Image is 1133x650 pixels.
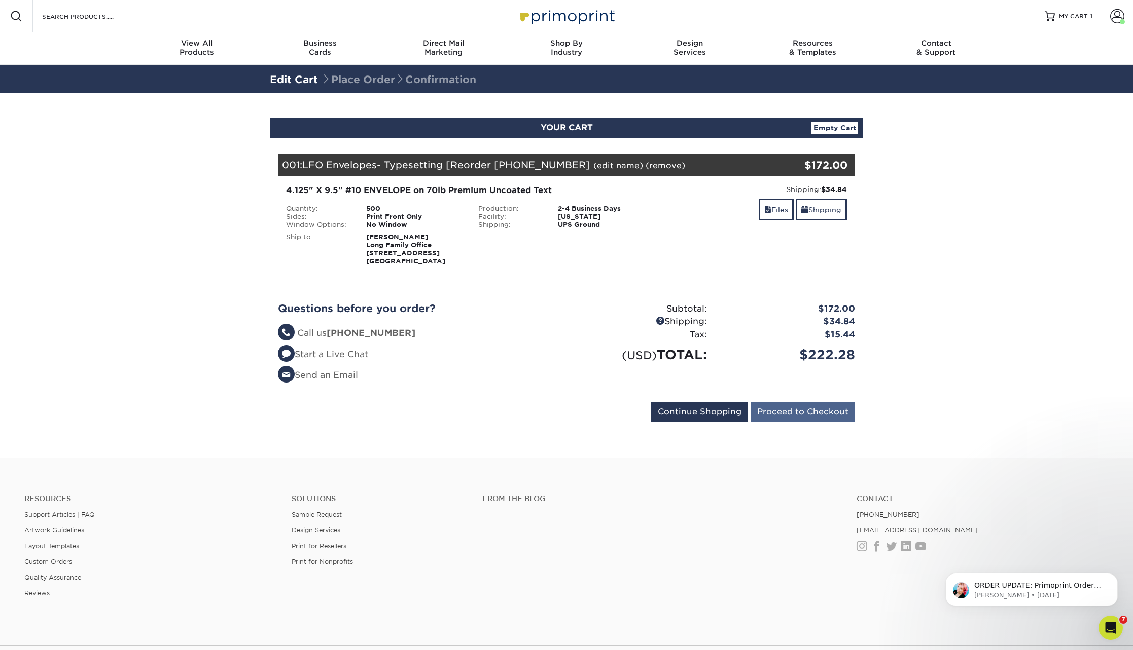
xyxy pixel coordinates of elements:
[1099,616,1123,640] iframe: Intercom live chat
[24,558,72,565] a: Custom Orders
[135,39,259,48] span: View All
[382,32,505,65] a: Direct MailMarketing
[278,302,559,315] h2: Questions before you order?
[259,39,382,48] span: Business
[259,39,382,57] div: Cards
[622,349,657,362] small: (USD)
[628,39,751,57] div: Services
[566,302,715,316] div: Subtotal:
[135,39,259,57] div: Products
[566,315,715,328] div: Shipping:
[550,213,662,221] div: [US_STATE]
[359,213,471,221] div: Print Front Only
[550,205,662,213] div: 2-4 Business Days
[516,5,617,27] img: Primoprint
[278,370,358,380] a: Send an Email
[751,402,855,422] input: Proceed to Checkout
[628,32,751,65] a: DesignServices
[628,39,751,48] span: Design
[24,589,50,597] a: Reviews
[24,511,95,518] a: Support Articles | FAQ
[270,73,318,86] a: Edit Cart
[292,511,342,518] a: Sample Request
[821,185,847,194] strong: $34.84
[874,39,998,48] span: Contact
[1119,616,1127,624] span: 7
[715,328,863,341] div: $15.44
[292,542,346,550] a: Print for Resellers
[857,494,1109,503] a: Contact
[759,158,847,173] div: $172.00
[24,542,79,550] a: Layout Templates
[715,345,863,364] div: $222.28
[321,73,476,86] span: Place Order Confirmation
[24,494,276,503] h4: Resources
[857,511,919,518] a: [PHONE_NUMBER]
[24,526,84,534] a: Artwork Guidelines
[135,32,259,65] a: View AllProducts
[482,494,829,503] h4: From the Blog
[811,122,858,134] a: Empty Cart
[382,39,505,48] span: Direct Mail
[366,233,445,265] strong: [PERSON_NAME] Long Family Office [STREET_ADDRESS] [GEOGRAPHIC_DATA]
[874,32,998,65] a: Contact& Support
[359,221,471,229] div: No Window
[259,32,382,65] a: BusinessCards
[715,315,863,328] div: $34.84
[327,328,415,338] strong: [PHONE_NUMBER]
[24,573,81,581] a: Quality Assurance
[505,32,628,65] a: Shop ByIndustry
[1090,13,1092,20] span: 1
[302,159,590,170] span: LFO Envelopes- Typesetting [Reorder [PHONE_NUMBER]
[471,205,551,213] div: Production:
[292,526,340,534] a: Design Services
[471,221,551,229] div: Shipping:
[801,206,808,214] span: shipping
[505,39,628,57] div: Industry
[751,32,874,65] a: Resources& Templates
[796,199,847,220] a: Shipping
[292,494,467,503] h4: Solutions
[382,39,505,57] div: Marketing
[505,39,628,48] span: Shop By
[764,206,771,214] span: files
[278,349,368,359] a: Start a Live Chat
[857,526,978,534] a: [EMAIL_ADDRESS][DOMAIN_NAME]
[651,402,748,422] input: Continue Shopping
[759,199,794,220] a: Files
[751,39,874,48] span: Resources
[541,123,593,132] span: YOUR CART
[278,327,559,340] li: Call us
[278,213,359,221] div: Sides:
[566,328,715,341] div: Tax:
[278,154,759,176] div: 001:
[278,221,359,229] div: Window Options:
[1059,12,1088,21] span: MY CART
[646,161,685,170] a: (remove)
[359,205,471,213] div: 500
[41,10,140,22] input: SEARCH PRODUCTS.....
[286,184,655,197] div: 4.125" X 9.5" #10 ENVELOPE on 70lb Premium Uncoated Text
[550,221,662,229] div: UPS Ground
[874,39,998,57] div: & Support
[930,552,1133,623] iframe: Intercom notifications message
[278,233,359,265] div: Ship to:
[292,558,353,565] a: Print for Nonprofits
[715,302,863,316] div: $172.00
[593,161,643,170] a: (edit name)
[566,345,715,364] div: TOTAL:
[471,213,551,221] div: Facility:
[751,39,874,57] div: & Templates
[278,205,359,213] div: Quantity:
[670,184,847,195] div: Shipping:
